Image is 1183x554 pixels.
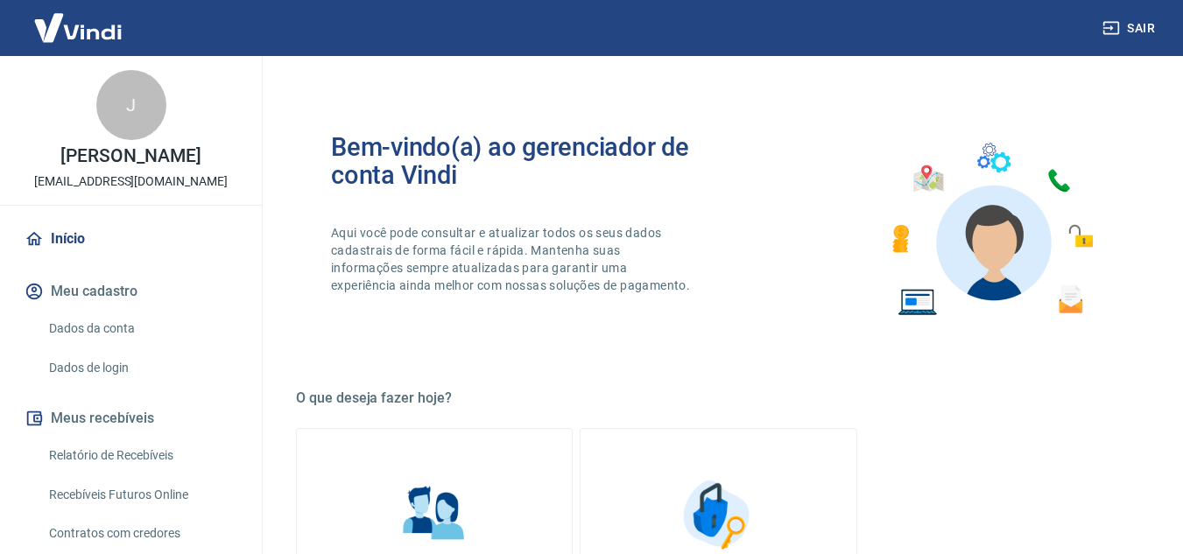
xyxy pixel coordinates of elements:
p: [EMAIL_ADDRESS][DOMAIN_NAME] [34,172,228,191]
a: Dados de login [42,350,241,386]
img: Imagem de um avatar masculino com diversos icones exemplificando as funcionalidades do gerenciado... [877,133,1106,326]
a: Relatório de Recebíveis [42,438,241,473]
h2: Bem-vindo(a) ao gerenciador de conta Vindi [331,133,719,189]
h5: O que deseja fazer hoje? [296,389,1141,407]
button: Meu cadastro [21,272,241,311]
a: Contratos com credores [42,515,241,551]
img: Vindi [21,1,135,54]
div: J [96,70,166,140]
p: [PERSON_NAME] [60,147,201,165]
a: Recebíveis Futuros Online [42,477,241,513]
a: Início [21,220,241,258]
button: Meus recebíveis [21,399,241,438]
p: Aqui você pode consultar e atualizar todos os seus dados cadastrais de forma fácil e rápida. Mant... [331,224,694,294]
a: Dados da conta [42,311,241,347]
button: Sair [1099,12,1162,45]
